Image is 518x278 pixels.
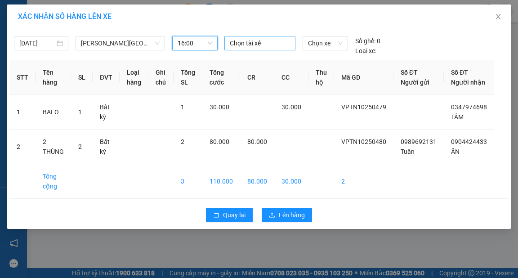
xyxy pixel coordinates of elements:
div: 80.000 [7,58,72,69]
span: Chọn xe [308,36,342,50]
span: 80.000 [210,138,229,145]
span: 1 [78,108,82,116]
span: Số ĐT [451,69,468,76]
th: Ghi chú [148,60,173,95]
span: VPTN10250480 [341,138,386,145]
span: 0904424433 [451,138,487,145]
th: Tổng cước [202,60,240,95]
td: BALO [36,95,71,130]
span: down [155,40,160,46]
td: 1 [9,95,36,130]
span: 1 [181,103,184,111]
span: 0347974698 [451,103,487,111]
span: 30.000 [281,103,301,111]
span: VPTN10250479 [341,103,386,111]
td: Bất kỳ [93,95,120,130]
th: Tên hàng [36,60,71,95]
th: Mã GD [334,60,393,95]
td: Bất kỳ [93,130,120,164]
td: Tổng cộng [36,164,71,199]
span: 2 [181,138,184,145]
button: Close [486,4,511,30]
div: 0989692131 [8,40,71,53]
span: Gửi: [8,9,22,18]
span: 0989692131 [401,138,437,145]
span: 30.000 [210,103,229,111]
span: Trưng Nhị - Sài Gòn (Hàng Hoá) [81,36,160,50]
th: SL [71,60,93,95]
span: Người nhận [451,79,485,86]
th: CC [274,60,308,95]
div: 0904424433 [77,40,140,53]
th: Tổng SL [174,60,202,95]
button: uploadLên hàng [262,208,312,222]
span: Tuân [401,148,415,155]
span: Số ghế: [355,36,375,46]
div: 93 NTB Q1 [77,8,140,29]
span: 80.000 [247,138,267,145]
th: Thu hộ [308,60,334,95]
span: rollback [213,212,219,219]
span: XÁC NHẬN SỐ HÀNG LÊN XE [18,12,112,21]
th: STT [9,60,36,95]
span: upload [269,212,275,219]
td: 110.000 [202,164,240,199]
span: 2 [78,143,82,150]
div: Tuân [8,29,71,40]
input: 14/10/2025 [19,38,55,48]
th: CR [240,60,274,95]
td: 30.000 [274,164,308,199]
th: ĐVT [93,60,120,95]
td: 3 [174,164,202,199]
td: 2 [334,164,393,199]
div: 0 [355,36,380,46]
span: 16:00 [178,36,212,50]
span: TÂM [451,113,464,121]
th: Loại hàng [120,60,148,95]
span: Quay lại [223,210,246,220]
td: 2 THÙNG [36,130,71,164]
button: rollbackQuay lại [206,208,253,222]
span: ÂN [451,148,460,155]
span: Người gửi [401,79,429,86]
td: 2 [9,130,36,164]
span: close [495,13,502,20]
div: ÂN [77,29,140,40]
span: Nhận: [77,9,98,18]
span: R : [7,59,15,68]
span: Số ĐT [401,69,418,76]
span: Loại xe: [355,46,376,56]
span: Lên hàng [279,210,305,220]
td: 80.000 [240,164,274,199]
div: VP Trưng Nhị [8,8,71,29]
